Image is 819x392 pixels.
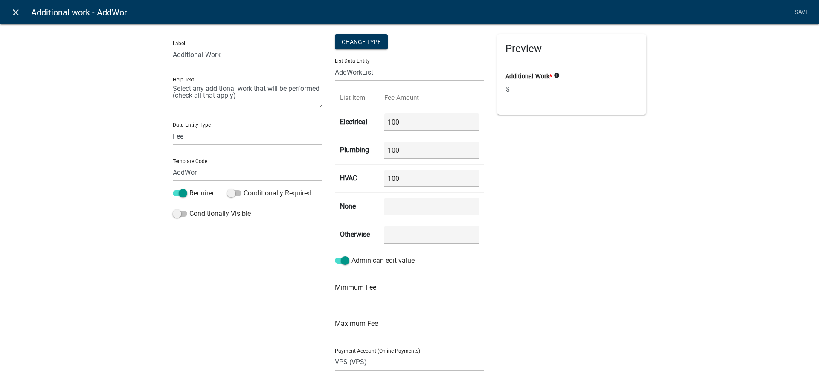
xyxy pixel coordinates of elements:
[335,108,379,136] th: Electrical
[335,221,379,249] th: Otherwise
[227,188,311,198] label: Conditionally Required
[335,164,379,192] th: HVAC
[335,88,379,108] th: List Item
[379,88,484,108] th: Fee Amount
[335,192,379,221] th: None
[505,74,552,80] label: Additional Work
[31,4,127,21] span: Additional work - AddWor
[335,136,379,164] th: Plumbing
[335,256,415,266] label: Admin can edit value
[505,81,510,99] span: $
[554,73,560,78] i: info
[505,43,638,55] h5: Preview
[791,4,812,20] a: Save
[173,188,216,198] label: Required
[173,209,251,219] label: Conditionally Visible
[11,7,21,17] i: close
[335,34,388,49] div: Change Type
